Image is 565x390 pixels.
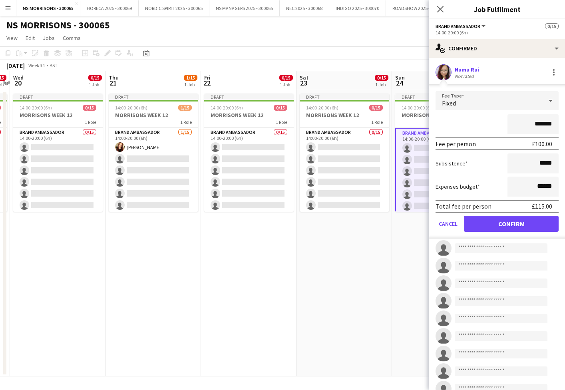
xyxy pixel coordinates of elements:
[395,74,405,81] span: Sun
[204,74,211,81] span: Fri
[107,78,119,88] span: 21
[280,82,292,88] div: 1 Job
[209,0,280,16] button: NS MANAGERS 2025 - 300065
[300,94,389,212] app-job-card: Draft14:00-20:00 (6h)0/15MORRISONS WEEK 121 RoleBrand Ambassador0/1514:00-20:00 (6h)
[12,78,24,88] span: 20
[63,34,81,42] span: Comms
[369,105,383,111] span: 0/15
[436,30,559,36] div: 14:00-20:00 (6h)
[80,0,139,16] button: HORECA 2025 - 300069
[60,33,84,43] a: Comms
[306,105,338,111] span: 14:00-20:00 (6h)
[300,111,389,119] h3: MORRISONS WEEK 12
[88,75,102,81] span: 0/15
[395,94,485,212] app-job-card: Draft14:00-20:00 (6h)0/15MORRISONS WEEK 121 RoleBrand Ambassador0/1514:00-20:00 (6h)
[204,94,294,100] div: Draft
[274,105,287,111] span: 0/15
[109,128,198,317] app-card-role: Brand Ambassador1/1514:00-20:00 (6h)[PERSON_NAME]
[26,34,35,42] span: Edit
[545,23,559,29] span: 0/15
[300,74,308,81] span: Sat
[402,105,434,111] span: 14:00-20:00 (6h)
[85,119,96,125] span: 1 Role
[26,62,46,68] span: Week 34
[279,75,293,81] span: 0/15
[109,94,198,100] div: Draft
[20,105,52,111] span: 14:00-20:00 (6h)
[204,111,294,119] h3: MORRISONS WEEK 12
[394,78,405,88] span: 24
[375,75,388,81] span: 0/15
[464,216,559,232] button: Confirm
[455,66,479,73] div: Numa Rai
[3,33,21,43] a: View
[429,39,565,58] div: Confirmed
[115,105,147,111] span: 14:00-20:00 (6h)
[429,4,565,14] h3: Job Fulfilment
[395,111,485,119] h3: MORRISONS WEEK 12
[109,94,198,212] app-job-card: Draft14:00-20:00 (6h)1/15MORRISONS WEEK 121 RoleBrand Ambassador1/1514:00-20:00 (6h)[PERSON_NAME]
[13,111,103,119] h3: MORRISONS WEEK 12
[395,94,485,100] div: Draft
[436,160,468,167] label: Subsistence
[184,75,197,81] span: 1/15
[442,99,456,107] span: Fixed
[329,0,386,16] button: INDIGO 2025 - 300070
[6,62,25,70] div: [DATE]
[211,105,243,111] span: 14:00-20:00 (6h)
[139,0,209,16] button: NORDIC SPIRIT 2025 - 300065
[13,94,103,212] app-job-card: Draft14:00-20:00 (6h)0/15MORRISONS WEEK 121 RoleBrand Ambassador0/1514:00-20:00 (6h)
[204,128,294,317] app-card-role: Brand Ambassador0/1514:00-20:00 (6h)
[300,94,389,100] div: Draft
[22,33,38,43] a: Edit
[109,74,119,81] span: Thu
[280,0,329,16] button: NEC 2025 - 300068
[109,111,198,119] h3: MORRISONS WEEK 12
[204,94,294,212] app-job-card: Draft14:00-20:00 (6h)0/15MORRISONS WEEK 121 RoleBrand Ambassador0/1514:00-20:00 (6h)
[395,128,485,319] app-card-role: Brand Ambassador0/1514:00-20:00 (6h)
[375,82,388,88] div: 1 Job
[50,62,58,68] div: BST
[436,216,461,232] button: Cancel
[436,140,476,148] div: Fee per person
[436,23,480,29] span: Brand Ambassador
[178,105,192,111] span: 1/15
[436,202,491,210] div: Total fee per person
[180,119,192,125] span: 1 Role
[203,78,211,88] span: 22
[43,34,55,42] span: Jobs
[13,74,24,81] span: Wed
[386,0,452,16] button: ROADSHOW 2025 - 300067
[16,0,80,16] button: NS MORRISONS - 300065
[532,202,552,210] div: £115.00
[276,119,287,125] span: 1 Role
[300,128,389,317] app-card-role: Brand Ambassador0/1514:00-20:00 (6h)
[532,140,552,148] div: £100.00
[13,128,103,317] app-card-role: Brand Ambassador0/1514:00-20:00 (6h)
[83,105,96,111] span: 0/15
[298,78,308,88] span: 23
[371,119,383,125] span: 1 Role
[13,94,103,100] div: Draft
[6,34,18,42] span: View
[436,23,487,29] button: Brand Ambassador
[89,82,101,88] div: 1 Job
[6,19,110,31] h1: NS MORRISONS - 300065
[184,82,197,88] div: 1 Job
[436,183,480,190] label: Expenses budget
[40,33,58,43] a: Jobs
[455,73,475,79] div: Not rated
